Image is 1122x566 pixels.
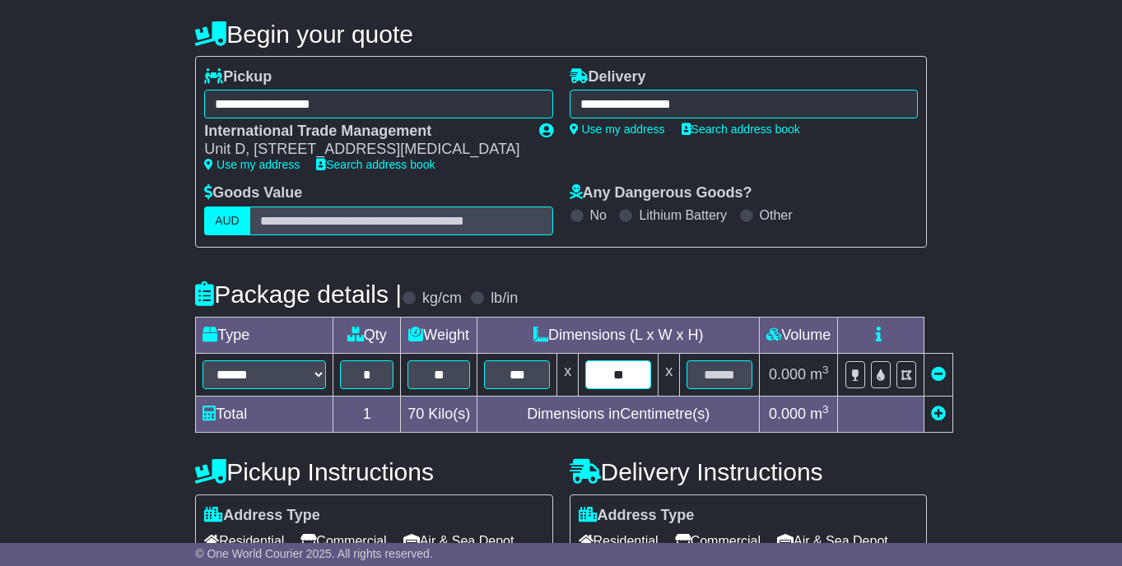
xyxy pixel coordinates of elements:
span: Commercial [300,528,386,554]
a: Use my address [204,158,300,171]
label: Address Type [204,507,320,525]
label: Lithium Battery [639,207,727,223]
td: Dimensions in Centimetre(s) [477,396,760,432]
span: 70 [407,406,424,422]
label: Pickup [204,68,272,86]
label: Address Type [579,507,695,525]
span: Air & Sea Depot [777,528,888,554]
span: m [810,366,829,383]
label: No [590,207,607,223]
sup: 3 [822,364,829,376]
label: AUD [204,206,250,235]
h4: Pickup Instructions [195,458,552,485]
td: Volume [760,317,838,353]
label: Any Dangerous Goods? [570,184,752,202]
td: Type [196,317,333,353]
label: kg/cm [422,290,462,308]
a: Add new item [931,406,946,422]
a: Remove this item [931,366,946,383]
a: Search address book [316,158,435,171]
div: International Trade Management [204,123,522,141]
td: Dimensions (L x W x H) [477,317,760,353]
span: 0.000 [769,366,806,383]
td: x [557,353,579,396]
a: Search address book [682,123,800,136]
td: Qty [333,317,401,353]
span: Air & Sea Depot [403,528,514,554]
td: Kilo(s) [401,396,477,432]
label: Goods Value [204,184,302,202]
span: © One World Courier 2025. All rights reserved. [195,547,433,560]
span: Residential [579,528,659,554]
h4: Begin your quote [195,21,927,48]
span: 0.000 [769,406,806,422]
td: x [659,353,680,396]
td: 1 [333,396,401,432]
label: Delivery [570,68,646,86]
td: Total [196,396,333,432]
sup: 3 [822,403,829,415]
span: m [810,406,829,422]
label: lb/in [491,290,518,308]
label: Other [760,207,793,223]
h4: Delivery Instructions [570,458,927,485]
a: Use my address [570,123,665,136]
div: Unit D, [STREET_ADDRESS][MEDICAL_DATA] [204,141,522,159]
span: Residential [204,528,284,554]
td: Weight [401,317,477,353]
h4: Package details | [195,281,402,308]
span: Commercial [675,528,761,554]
